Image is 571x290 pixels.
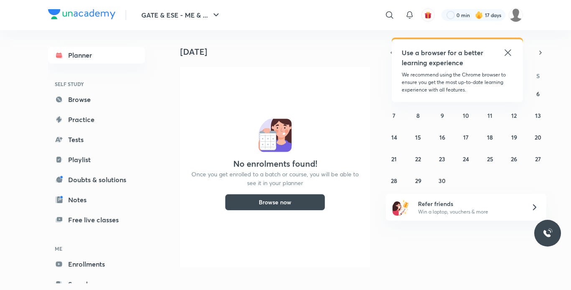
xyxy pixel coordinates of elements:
[507,152,521,165] button: September 26, 2025
[391,155,397,163] abbr: September 21, 2025
[415,177,421,185] abbr: September 29, 2025
[421,8,435,22] button: avatar
[487,155,493,163] abbr: September 25, 2025
[483,152,497,165] button: September 25, 2025
[48,171,145,188] a: Doubts & solutions
[509,8,523,22] img: Mujtaba Ahsan
[136,7,226,23] button: GATE & ESE - ME & ...
[180,47,377,57] h4: [DATE]
[48,242,145,256] h6: ME
[190,170,360,187] p: Once you get enrolled to a batch or course, you will be able to see it in your planner
[531,152,545,165] button: September 27, 2025
[418,199,521,208] h6: Refer friends
[48,111,145,128] a: Practice
[463,133,469,141] abbr: September 17, 2025
[424,11,432,19] img: avatar
[535,112,541,120] abbr: September 13, 2025
[475,11,483,19] img: streak
[463,112,469,120] abbr: September 10, 2025
[531,87,545,100] button: September 6, 2025
[436,152,449,165] button: September 23, 2025
[402,48,485,68] h5: Use a browser for a better learning experience
[387,130,401,144] button: September 14, 2025
[48,47,145,64] a: Planner
[439,133,445,141] abbr: September 16, 2025
[411,174,425,187] button: September 29, 2025
[48,91,145,108] a: Browse
[415,133,421,141] abbr: September 15, 2025
[233,159,317,169] h4: No enrolments found!
[459,130,473,144] button: September 17, 2025
[507,109,521,122] button: September 12, 2025
[436,109,449,122] button: September 9, 2025
[436,174,449,187] button: September 30, 2025
[48,131,145,148] a: Tests
[391,177,397,185] abbr: September 28, 2025
[536,90,540,98] abbr: September 6, 2025
[511,133,517,141] abbr: September 19, 2025
[535,155,541,163] abbr: September 27, 2025
[48,9,115,21] a: Company Logo
[225,194,325,211] button: Browse now
[439,155,445,163] abbr: September 23, 2025
[48,211,145,228] a: Free live classes
[48,256,145,272] a: Enrollments
[459,109,473,122] button: September 10, 2025
[411,130,425,144] button: September 15, 2025
[441,112,444,120] abbr: September 9, 2025
[402,71,513,94] p: We recommend using the Chrome browser to ensure you get the most up-to-date learning experience w...
[416,112,420,120] abbr: September 8, 2025
[531,130,545,144] button: September 20, 2025
[463,155,469,163] abbr: September 24, 2025
[507,130,521,144] button: September 19, 2025
[411,152,425,165] button: September 22, 2025
[438,177,446,185] abbr: September 30, 2025
[387,152,401,165] button: September 21, 2025
[436,130,449,144] button: September 16, 2025
[531,109,545,122] button: September 13, 2025
[487,133,493,141] abbr: September 18, 2025
[387,174,401,187] button: September 28, 2025
[48,77,145,91] h6: SELF STUDY
[483,130,497,144] button: September 18, 2025
[393,199,409,216] img: referral
[411,109,425,122] button: September 8, 2025
[48,9,115,19] img: Company Logo
[511,155,517,163] abbr: September 26, 2025
[415,155,421,163] abbr: September 22, 2025
[393,112,395,120] abbr: September 7, 2025
[535,133,541,141] abbr: September 20, 2025
[487,112,492,120] abbr: September 11, 2025
[459,152,473,165] button: September 24, 2025
[48,191,145,208] a: Notes
[387,109,401,122] button: September 7, 2025
[536,72,540,80] abbr: Saturday
[418,208,521,216] p: Win a laptop, vouchers & more
[511,112,517,120] abbr: September 12, 2025
[483,109,497,122] button: September 11, 2025
[391,133,397,141] abbr: September 14, 2025
[543,228,553,238] img: ttu
[48,151,145,168] a: Playlist
[258,119,292,152] img: No events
